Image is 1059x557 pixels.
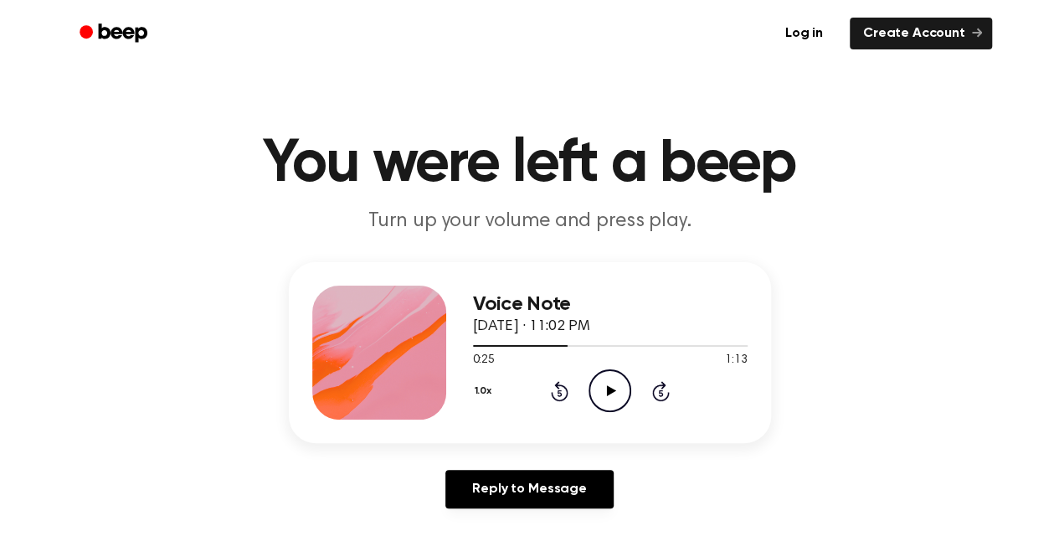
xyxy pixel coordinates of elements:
h3: Voice Note [473,293,748,316]
a: Reply to Message [445,470,613,508]
button: 1.0x [473,377,498,405]
p: Turn up your volume and press play. [208,208,851,235]
a: Beep [68,18,162,50]
span: 0:25 [473,352,495,369]
h1: You were left a beep [101,134,959,194]
span: 1:13 [725,352,747,369]
a: Create Account [850,18,992,49]
span: [DATE] · 11:02 PM [473,319,590,334]
a: Log in [769,14,840,53]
